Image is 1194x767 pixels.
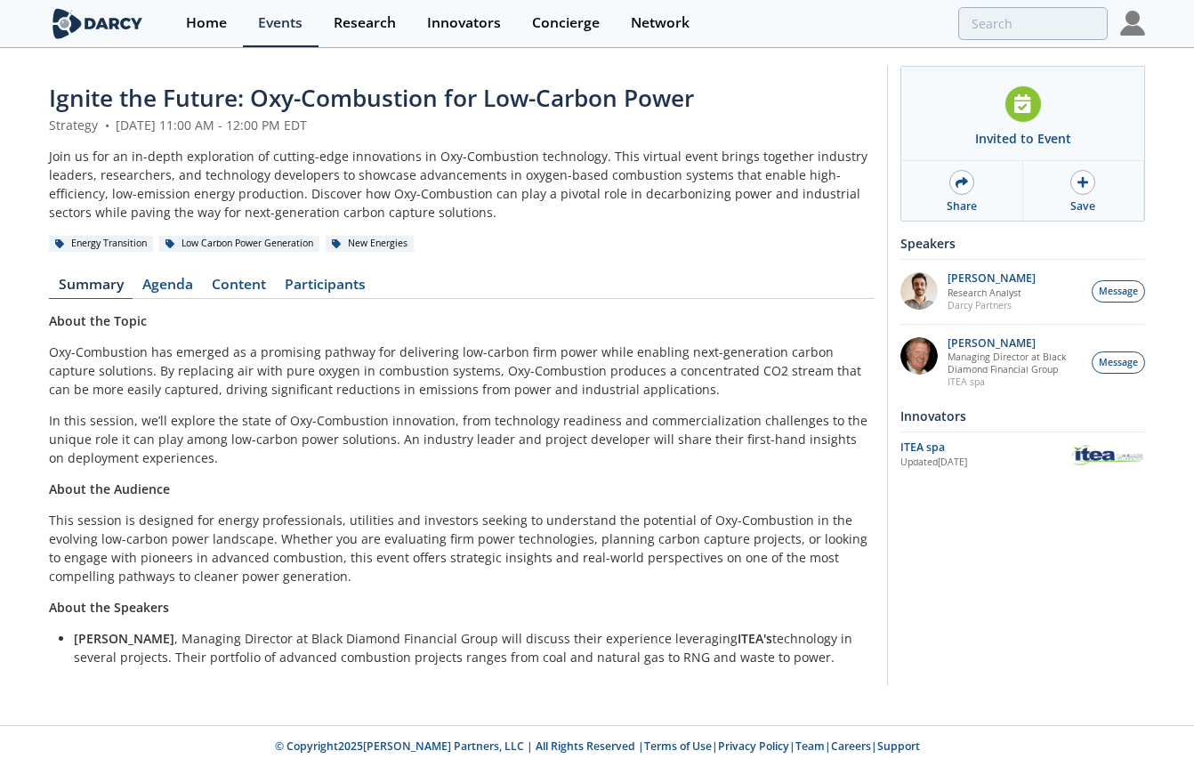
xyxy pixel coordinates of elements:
[831,739,871,754] a: Careers
[202,278,275,299] a: Content
[948,351,1083,375] p: Managing Director at Black Diamond Financial Group
[738,630,772,647] strong: ITEA's
[532,16,600,30] div: Concierge
[900,337,938,375] img: 5c882eca-8b14-43be-9dc2-518e113e9a37
[1119,696,1176,749] iframe: chat widget
[49,511,875,585] p: This session is designed for energy professionals, utilities and investors seeking to understand ...
[631,16,690,30] div: Network
[644,739,712,754] a: Terms of Use
[948,287,1036,299] p: Research Analyst
[49,480,170,497] strong: About the Audience
[74,629,862,666] li: , Managing Director at Black Diamond Financial Group will discuss their experience leveraging tec...
[186,16,227,30] div: Home
[49,312,147,329] strong: About the Topic
[948,337,1083,350] p: [PERSON_NAME]
[275,278,375,299] a: Participants
[958,7,1108,40] input: Advanced Search
[718,739,789,754] a: Privacy Policy
[49,599,169,616] strong: About the Speakers
[49,8,146,39] img: logo-wide.svg
[49,411,875,467] p: In this session, we’ll explore the state of Oxy-Combustion innovation, from technology readiness ...
[900,400,1145,432] div: Innovators
[947,198,977,214] div: Share
[1092,351,1145,374] button: Message
[258,16,303,30] div: Events
[159,236,319,252] div: Low Carbon Power Generation
[1070,198,1095,214] div: Save
[49,147,875,222] div: Join us for an in-depth exploration of cutting-edge innovations in Oxy-Combustion technology. Thi...
[1099,285,1138,299] span: Message
[1120,11,1145,36] img: Profile
[326,236,414,252] div: New Energies
[101,117,112,133] span: •
[49,116,875,134] div: Strategy [DATE] 11:00 AM - 12:00 PM EDT
[795,739,825,754] a: Team
[900,456,1070,470] div: Updated [DATE]
[49,278,133,299] a: Summary
[877,739,920,754] a: Support
[900,228,1145,259] div: Speakers
[1092,280,1145,303] button: Message
[427,16,501,30] div: Innovators
[49,82,694,114] span: Ignite the Future: Oxy-Combustion for Low-Carbon Power
[1099,356,1138,370] span: Message
[900,440,1070,456] div: ITEA spa
[900,272,938,310] img: e78dc165-e339-43be-b819-6f39ce58aec6
[948,272,1036,285] p: [PERSON_NAME]
[133,278,202,299] a: Agenda
[49,343,875,399] p: Oxy-Combustion has emerged as a promising pathway for delivering low-carbon firm power while enab...
[334,16,396,30] div: Research
[948,375,1083,388] p: ITEA spa
[975,129,1071,148] div: Invited to Event
[74,630,174,647] strong: [PERSON_NAME]
[948,299,1036,311] p: Darcy Partners
[49,236,153,252] div: Energy Transition
[900,439,1145,470] a: ITEA spa Updated[DATE] ITEA spa
[1070,442,1145,468] img: ITEA spa
[52,739,1142,755] p: © Copyright 2025 [PERSON_NAME] Partners, LLC | All Rights Reserved | | | | |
